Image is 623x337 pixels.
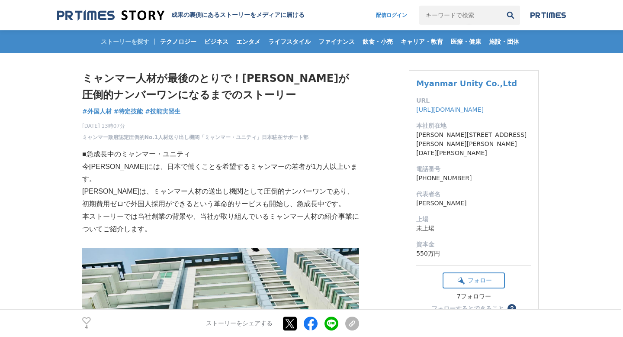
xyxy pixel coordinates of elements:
span: テクノロジー [157,38,200,45]
span: #技能実習生 [145,107,180,115]
dt: 代表者名 [416,190,531,199]
span: 飲食・小売 [359,38,396,45]
dd: [PHONE_NUMBER] [416,174,531,183]
a: テクノロジー [157,30,200,53]
a: 医療・健康 [447,30,485,53]
a: ミャンマー政府認定圧倒的No.1人材送り出し機関「ミャンマー・ユニティ」日本駐在サポート部 [82,133,308,141]
h2: 成果の裏側にあるストーリーをメディアに届ける [171,11,305,19]
span: 施設・団体 [485,38,523,45]
span: ライフスタイル [265,38,314,45]
dt: 本社所在地 [416,121,531,130]
img: 成果の裏側にあるストーリーをメディアに届ける [57,10,164,21]
span: エンタメ [233,38,264,45]
a: ビジネス [201,30,232,53]
div: フォローするとできること [431,305,504,311]
p: [PERSON_NAME]は、ミャンマー人材の送出し機関として圧倒的ナンバーワンであり、初期費用ゼロで外国人採用ができるという革命的サービスも開始し、急成長中です。 [82,185,359,211]
span: キャリア・教育 [397,38,446,45]
p: ストーリーをシェアする [206,320,273,327]
span: #外国人材 [82,107,112,115]
span: [DATE] 13時07分 [82,122,308,130]
p: ■急成長中のミャンマー・ユニティ [82,148,359,161]
span: ビジネス [201,38,232,45]
a: #外国人材 [82,107,112,116]
input: キーワードで検索 [419,6,501,25]
dt: 資本金 [416,240,531,249]
dt: 上場 [416,215,531,224]
a: キャリア・教育 [397,30,446,53]
a: エンタメ [233,30,264,53]
a: 成果の裏側にあるストーリーをメディアに届ける 成果の裏側にあるストーリーをメディアに届ける [57,10,305,21]
p: 今[PERSON_NAME]には、日本で働くことを希望するミャンマーの若者が1万人以上います。 [82,161,359,186]
a: ファイナンス [315,30,358,53]
dd: [PERSON_NAME] [416,199,531,208]
button: 検索 [501,6,520,25]
dd: [PERSON_NAME][STREET_ADDRESS][PERSON_NAME][PERSON_NAME][DATE][PERSON_NAME] [416,130,531,158]
dd: 未上場 [416,224,531,233]
p: 本ストーリーでは当社創業の背景や、当社が取り組んでいるミャンマー人材の紹介事業についてご紹介します。 [82,211,359,236]
span: #特定技能 [114,107,143,115]
p: 4 [82,325,91,330]
img: prtimes [530,12,566,19]
a: Myanmar Unity Co.,Ltd [416,79,517,88]
span: 医療・健康 [447,38,485,45]
a: #技能実習生 [145,107,180,116]
div: 7フォロワー [443,293,505,301]
button: フォロー [443,272,505,288]
a: #特定技能 [114,107,143,116]
span: ？ [509,305,515,311]
a: 施設・団体 [485,30,523,53]
dd: 550万円 [416,249,531,258]
h1: ミャンマー人材が最後のとりで！[PERSON_NAME]が圧倒的ナンバーワンになるまでのストーリー [82,70,359,104]
dt: URL [416,96,531,105]
span: ファイナンス [315,38,358,45]
dt: 電話番号 [416,165,531,174]
a: 配信ログイン [367,6,416,25]
a: 飲食・小売 [359,30,396,53]
button: ？ [507,304,516,313]
a: ライフスタイル [265,30,314,53]
a: [URL][DOMAIN_NAME] [416,106,484,113]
